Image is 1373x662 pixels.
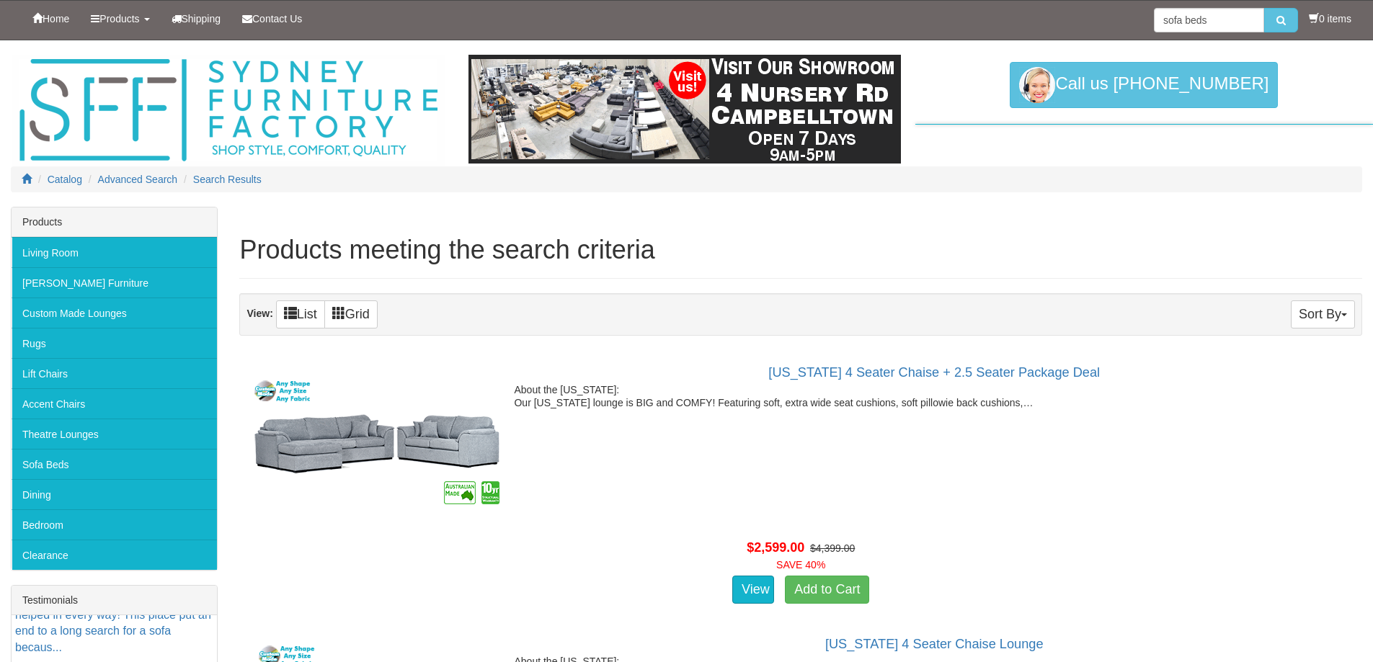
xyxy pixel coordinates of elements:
[1154,8,1264,32] input: Site search
[43,13,69,24] span: Home
[12,207,217,237] div: Products
[231,1,313,37] a: Contact Us
[161,1,232,37] a: Shipping
[768,365,1100,380] a: [US_STATE] 4 Seater Chaise + 2.5 Seater Package Deal
[12,388,217,419] a: Accent Chairs
[247,383,1354,409] p: About the [US_STATE]: Our [US_STATE] lounge is BIG and COMFY! Featuring soft, extra wide seat cus...
[732,576,774,604] a: View
[246,308,272,319] strong: View:
[12,449,217,479] a: Sofa Beds
[239,236,1362,264] h1: Products meeting the search criteria
[80,1,160,37] a: Products
[182,13,221,24] span: Shipping
[99,13,139,24] span: Products
[12,55,445,166] img: Sydney Furniture Factory
[48,174,82,185] a: Catalog
[12,479,217,509] a: Dining
[276,300,325,328] a: List
[22,1,80,37] a: Home
[247,365,507,524] img: Texas 4 Seater Chaise + 2.5 Seater Package Deal
[1309,12,1351,26] li: 0 items
[12,267,217,298] a: [PERSON_NAME] Furniture
[12,586,217,615] div: Testimonials
[785,576,869,604] a: Add to Cart
[1291,300,1355,328] button: Sort By
[193,174,262,185] a: Search Results
[324,300,378,328] a: Grid
[252,13,302,24] span: Contact Us
[810,542,855,554] del: $4,399.00
[98,174,178,185] a: Advanced Search
[776,559,825,571] font: SAVE 40%
[12,540,217,570] a: Clearance
[12,509,217,540] a: Bedroom
[12,419,217,449] a: Theatre Lounges
[12,298,217,328] a: Custom Made Lounges
[747,540,804,555] span: $2,599.00
[12,328,217,358] a: Rugs
[12,358,217,388] a: Lift Chairs
[12,237,217,267] a: Living Room
[825,637,1044,651] a: [US_STATE] 4 Seater Chaise Lounge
